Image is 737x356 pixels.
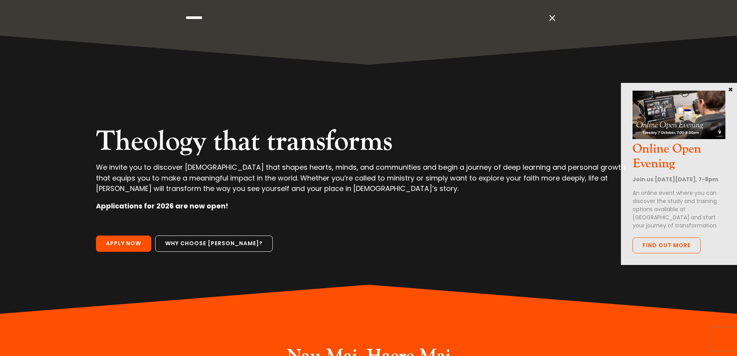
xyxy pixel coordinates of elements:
[633,142,725,175] h3: Online Open Evening
[96,125,641,162] h2: Theology that transforms
[727,86,734,93] button: Close
[633,189,725,230] p: An online event where you can discover the study and training options available at [GEOGRAPHIC_DA...
[633,132,725,141] a: Online Open Evening Oct 2025
[155,236,273,252] a: Why choose [PERSON_NAME]?
[96,162,641,201] p: We invite you to discover [DEMOGRAPHIC_DATA] that shapes hearts, minds, and communities and begin...
[633,175,718,183] strong: Join us [DATE][DATE], 7-8pm
[96,201,228,211] strong: Applications for 2026 are now open!
[96,236,151,252] a: Apply Now
[633,237,701,254] a: Find out more
[633,91,725,139] img: Online Open Evening Oct 2025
